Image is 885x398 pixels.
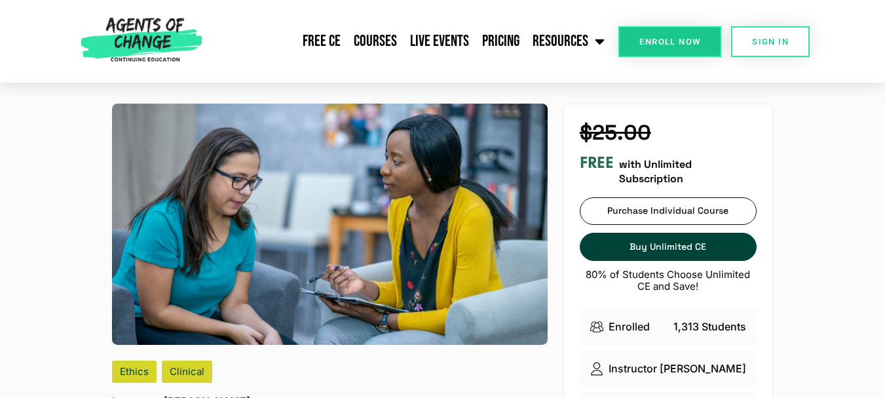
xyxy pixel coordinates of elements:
[630,241,706,252] span: Buy Unlimited CE
[580,153,757,187] div: with Unlimited Subscription
[208,25,612,58] nav: Menu
[296,25,347,58] a: Free CE
[476,25,526,58] a: Pricing
[112,104,548,344] img: Boundary Issues and Dual Relationships in Behavioral Health (1 Ethics CE Credit)
[609,361,657,376] p: Instructor
[752,37,789,46] span: SIGN IN
[580,153,614,172] h3: FREE
[609,319,650,334] p: Enrolled
[673,319,746,334] p: 1,313 Students
[660,361,746,376] p: [PERSON_NAME]
[731,26,810,57] a: SIGN IN
[112,361,157,383] div: Ethics
[404,25,476,58] a: Live Events
[580,197,757,226] a: Purchase Individual Course
[580,233,757,261] a: Buy Unlimited CE
[526,25,611,58] a: Resources
[580,120,757,145] h4: $25.00
[618,26,721,57] a: Enroll Now
[347,25,404,58] a: Courses
[639,37,700,46] span: Enroll Now
[162,361,212,383] div: Clinical
[580,269,757,292] p: 80% of Students Choose Unlimited CE and Save!
[607,205,728,216] span: Purchase Individual Course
